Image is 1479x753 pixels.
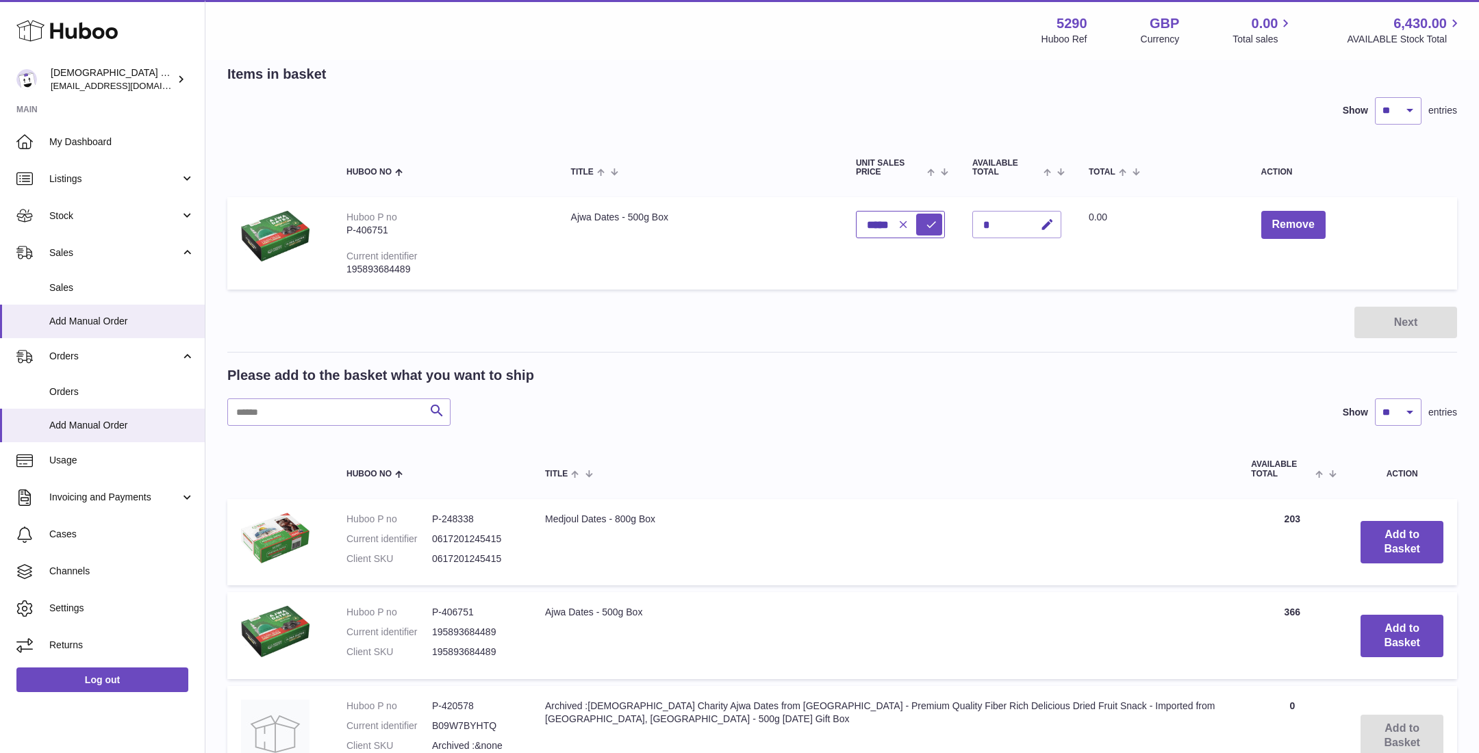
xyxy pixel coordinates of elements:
[1232,14,1293,46] a: 0.00 Total sales
[346,168,392,177] span: Huboo no
[346,470,392,478] span: Huboo no
[1361,521,1443,563] button: Add to Basket
[49,565,194,578] span: Channels
[432,552,518,565] dd: 0617201245415
[49,350,180,363] span: Orders
[545,470,568,478] span: Title
[1347,33,1463,46] span: AVAILABLE Stock Total
[16,667,188,692] a: Log out
[49,209,180,222] span: Stock
[1089,212,1107,222] span: 0.00
[432,606,518,619] dd: P-406751
[346,224,544,237] div: P-406751
[241,211,309,261] img: Ajwa Dates - 500g Box
[1343,104,1368,117] label: Show
[346,700,432,713] dt: Huboo P no
[49,454,194,467] span: Usage
[531,499,1237,586] td: Medjoul Dates - 800g Box
[49,602,194,615] span: Settings
[557,197,842,289] td: Ajwa Dates - 500g Box
[49,491,180,504] span: Invoicing and Payments
[346,646,432,659] dt: Client SKU
[49,385,194,398] span: Orders
[346,263,544,276] div: 195893684489
[346,212,397,222] div: Huboo P no
[346,626,432,639] dt: Current identifier
[1261,168,1443,177] div: Action
[1428,104,1457,117] span: entries
[346,719,432,732] dt: Current identifier
[1252,14,1278,33] span: 0.00
[531,592,1237,679] td: Ajwa Dates - 500g Box
[346,552,432,565] dt: Client SKU
[346,739,432,752] dt: Client SKU
[1361,615,1443,657] button: Add to Basket
[856,159,924,177] span: Unit Sales Price
[49,528,194,541] span: Cases
[241,606,309,656] img: Ajwa Dates - 500g Box
[1261,211,1326,239] button: Remove
[49,136,194,149] span: My Dashboard
[1150,14,1179,33] strong: GBP
[1343,406,1368,419] label: Show
[1347,446,1457,492] th: Action
[346,513,432,526] dt: Huboo P no
[1232,33,1293,46] span: Total sales
[1393,14,1447,33] span: 6,430.00
[432,646,518,659] dd: 195893684489
[49,419,194,432] span: Add Manual Order
[49,315,194,328] span: Add Manual Order
[346,251,418,261] div: Current identifier
[49,639,194,652] span: Returns
[346,533,432,546] dt: Current identifier
[432,739,518,752] dd: Archived :&none
[49,246,180,259] span: Sales
[241,513,309,563] img: Medjoul Dates - 800g Box
[1237,499,1347,586] td: 203
[571,168,594,177] span: Title
[346,606,432,619] dt: Huboo P no
[1251,460,1312,478] span: AVAILABLE Total
[432,533,518,546] dd: 0617201245415
[1141,33,1180,46] div: Currency
[49,173,180,186] span: Listings
[227,65,327,84] h2: Items in basket
[972,159,1040,177] span: AVAILABLE Total
[227,366,534,385] h2: Please add to the basket what you want to ship
[432,719,518,732] dd: B09W7BYHTQ
[1041,33,1087,46] div: Huboo Ref
[51,80,201,91] span: [EMAIL_ADDRESS][DOMAIN_NAME]
[1237,592,1347,679] td: 366
[432,513,518,526] dd: P-248338
[1428,406,1457,419] span: entries
[432,626,518,639] dd: 195893684489
[1347,14,1463,46] a: 6,430.00 AVAILABLE Stock Total
[432,700,518,713] dd: P-420578
[1089,168,1115,177] span: Total
[49,281,194,294] span: Sales
[16,69,37,90] img: info@muslimcharity.org.uk
[51,66,174,92] div: [DEMOGRAPHIC_DATA] Charity
[1057,14,1087,33] strong: 5290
